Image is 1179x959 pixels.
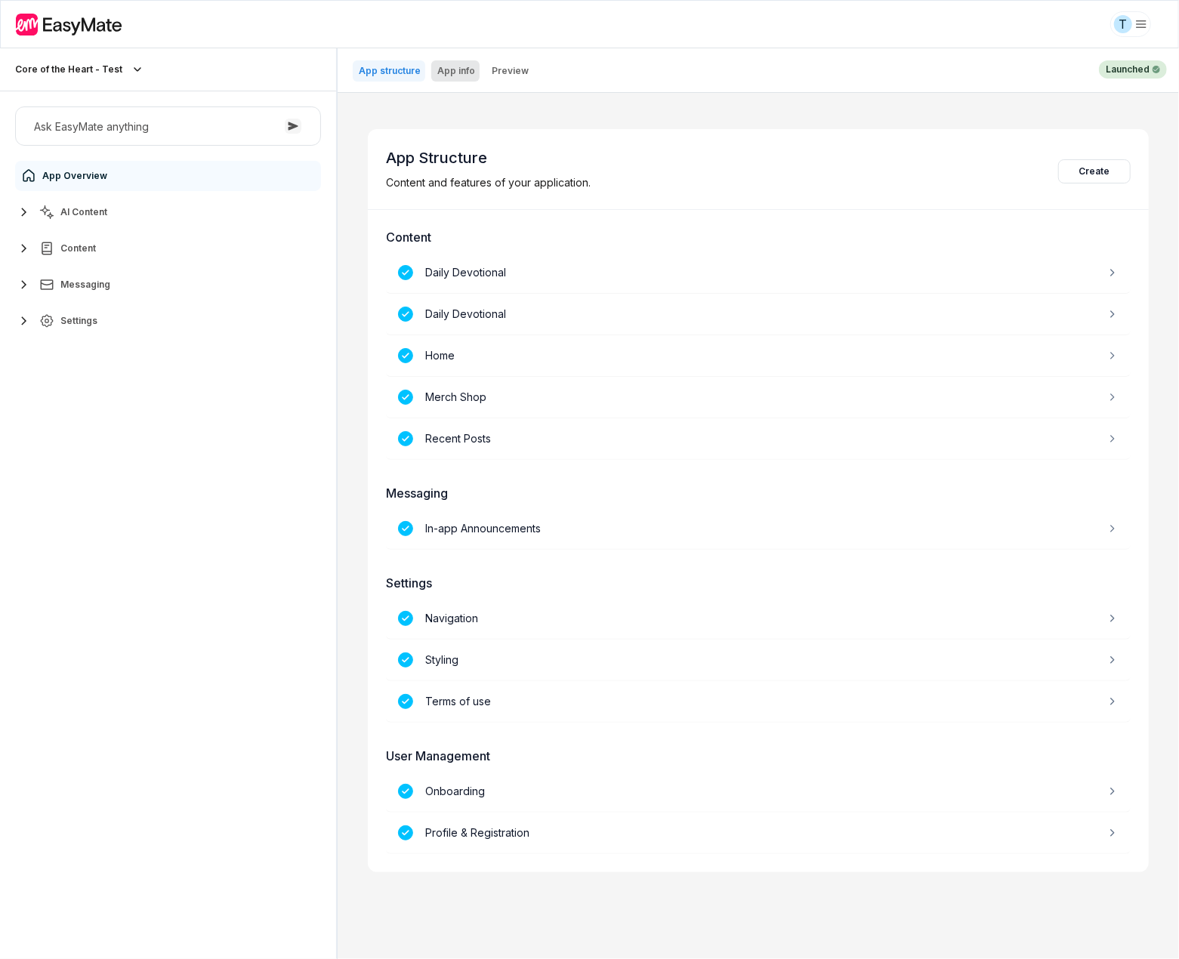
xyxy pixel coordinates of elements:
[386,377,1131,418] a: Merch Shop
[425,693,491,710] p: Terms of use
[386,747,1131,765] h3: User Management
[386,484,1131,502] h3: Messaging
[386,174,591,191] p: Content and features of your application.
[15,270,321,300] button: Messaging
[15,233,321,264] button: Content
[425,430,491,447] p: Recent Posts
[1058,159,1131,183] button: Create
[386,681,1131,723] a: Terms of use
[15,106,321,146] button: Ask EasyMate anything
[425,825,529,841] p: Profile & Registration
[386,508,1131,550] a: In-app Announcements
[15,197,321,227] button: AI Content
[386,598,1131,640] a: Navigation
[386,228,1131,246] h3: Content
[386,335,1131,377] a: Home
[386,574,1131,592] h3: Settings
[359,65,421,77] p: App structure
[15,306,321,336] button: Settings
[386,418,1131,460] a: Recent Posts
[386,640,1131,681] a: Styling
[425,652,458,668] p: Styling
[15,60,147,79] button: Core of the Heart - Test
[425,264,506,281] p: Daily Devotional
[386,252,1131,294] a: Daily Devotional
[15,63,122,76] p: Core of the Heart - Test
[425,610,478,627] p: Navigation
[425,347,455,364] p: Home
[386,771,1131,813] a: Onboarding
[437,65,475,77] p: App info
[386,813,1131,854] a: Profile & Registration
[60,315,97,327] span: Settings
[42,170,107,182] span: App Overview
[425,520,541,537] p: In-app Announcements
[15,161,321,191] a: App Overview
[386,294,1131,335] a: Daily Devotional
[60,242,96,254] span: Content
[60,206,107,218] span: AI Content
[60,279,110,291] span: Messaging
[425,389,486,405] p: Merch Shop
[1114,15,1132,33] div: T
[425,783,485,800] p: Onboarding
[492,65,529,77] p: Preview
[1106,63,1150,76] p: Launched
[425,306,506,322] p: Daily Devotional
[386,147,591,168] p: App Structure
